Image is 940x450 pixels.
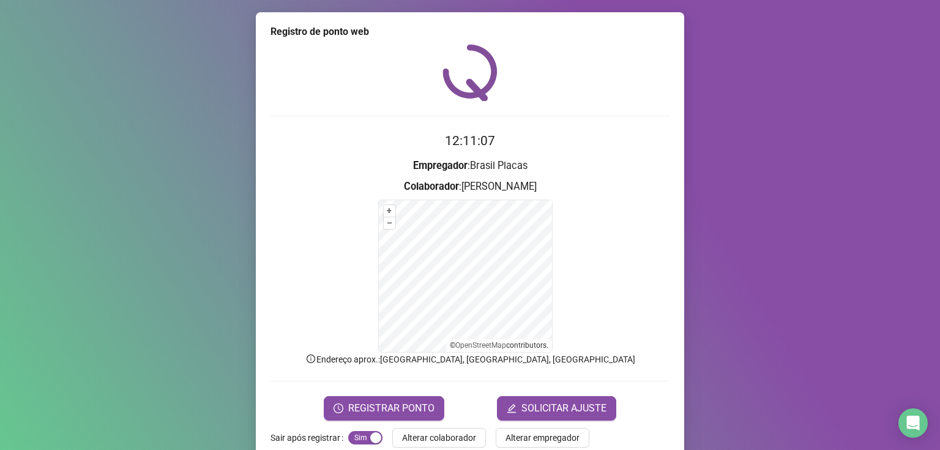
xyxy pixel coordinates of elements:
[324,396,444,421] button: REGISTRAR PONTO
[413,160,468,171] strong: Empregador
[402,431,476,444] span: Alterar colaborador
[348,401,435,416] span: REGISTRAR PONTO
[384,217,395,229] button: –
[521,401,606,416] span: SOLICITAR AJUSTE
[507,403,517,413] span: edit
[455,341,506,350] a: OpenStreetMap
[270,24,670,39] div: Registro de ponto web
[898,408,928,438] div: Open Intercom Messenger
[392,428,486,448] button: Alterar colaborador
[270,428,348,448] label: Sair após registrar
[270,179,670,195] h3: : [PERSON_NAME]
[442,44,498,101] img: QRPoint
[384,205,395,217] button: +
[497,396,616,421] button: editSOLICITAR AJUSTE
[505,431,580,444] span: Alterar empregador
[334,403,343,413] span: clock-circle
[496,428,589,448] button: Alterar empregador
[270,353,670,366] p: Endereço aprox. : [GEOGRAPHIC_DATA], [GEOGRAPHIC_DATA], [GEOGRAPHIC_DATA]
[445,133,495,148] time: 12:11:07
[305,353,316,364] span: info-circle
[450,341,548,350] li: © contributors.
[270,158,670,174] h3: : Brasil Placas
[404,181,459,192] strong: Colaborador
